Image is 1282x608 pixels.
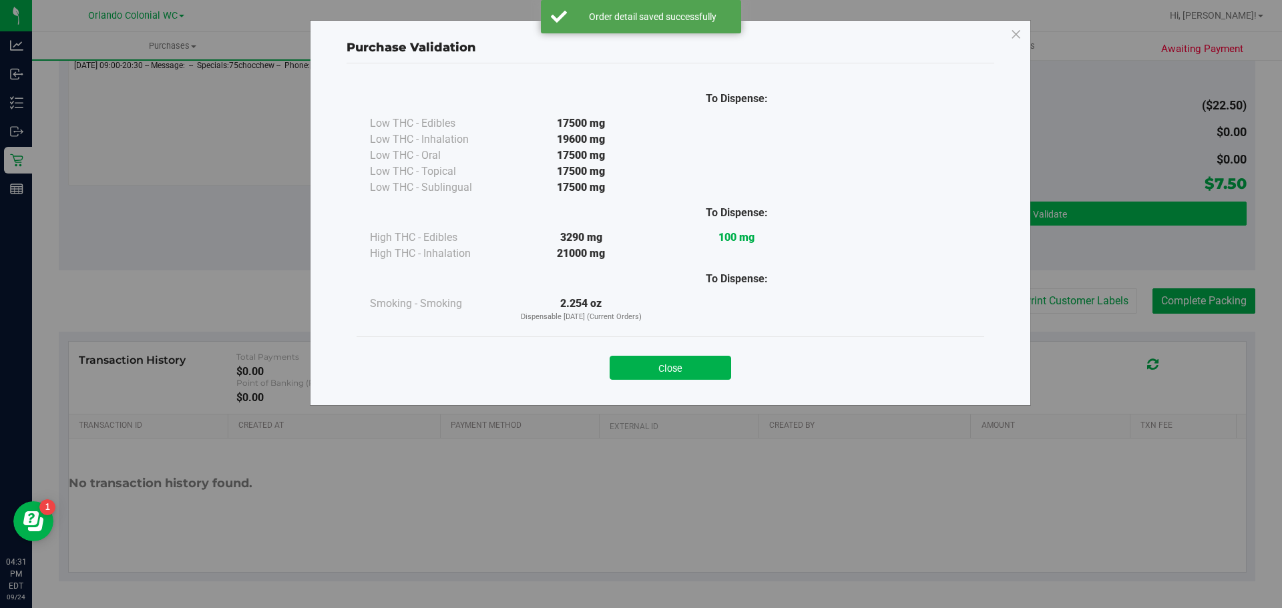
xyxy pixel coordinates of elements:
div: To Dispense: [659,205,815,221]
p: Dispensable [DATE] (Current Orders) [503,312,659,323]
div: Smoking - Smoking [370,296,503,312]
iframe: Resource center unread badge [39,499,55,515]
span: Purchase Validation [347,40,476,55]
div: Low THC - Topical [370,164,503,180]
div: High THC - Inhalation [370,246,503,262]
div: 2.254 oz [503,296,659,323]
div: Low THC - Inhalation [370,131,503,147]
div: High THC - Edibles [370,230,503,246]
div: 17500 mg [503,180,659,196]
div: Low THC - Sublingual [370,180,503,196]
div: Low THC - Oral [370,147,503,164]
div: To Dispense: [659,271,815,287]
div: 19600 mg [503,131,659,147]
div: Low THC - Edibles [370,115,503,131]
div: 17500 mg [503,115,659,131]
div: 3290 mg [503,230,659,246]
button: Close [610,356,731,380]
div: 21000 mg [503,246,659,262]
iframe: Resource center [13,501,53,541]
div: 17500 mg [503,147,659,164]
div: 17500 mg [503,164,659,180]
div: To Dispense: [659,91,815,107]
div: Order detail saved successfully [574,10,731,23]
strong: 100 mg [718,231,755,244]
